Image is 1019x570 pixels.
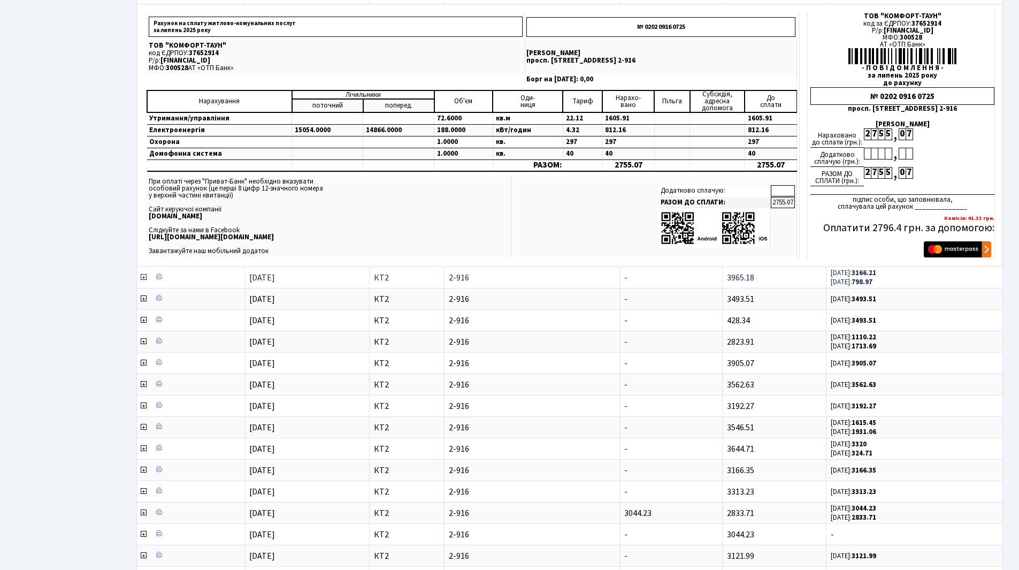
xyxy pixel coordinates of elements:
span: КТ2 [374,338,440,346]
span: 2-916 [449,295,615,303]
b: 3166.21 [852,268,876,278]
span: [DATE] [249,529,275,541]
b: [URL][DOMAIN_NAME][DOMAIN_NAME] [149,232,274,242]
div: за липень 2025 року [810,72,994,79]
td: 40 [563,148,602,160]
p: Р/р: [149,57,523,64]
div: МФО: [810,34,994,41]
b: 3121.99 [852,551,876,561]
span: 300528 [900,33,922,42]
img: Masterpass [924,241,991,257]
span: 2-916 [449,423,615,432]
div: до рахунку [810,80,994,87]
span: [DATE] [249,486,275,498]
td: Лічильники [292,90,434,99]
p: № 0202 0916 0725 [526,17,795,37]
span: [FINANCIAL_ID] [884,26,933,35]
b: Комісія: 41.33 грн. [944,214,994,222]
p: ТОВ "КОМФОРТ-ТАУН" [149,42,523,49]
small: [DATE]: [831,268,876,278]
td: Оди- ниця [493,90,563,112]
td: Тариф [563,90,602,112]
span: - [624,336,627,348]
div: [PERSON_NAME] [810,121,994,128]
span: [DATE] [249,400,275,412]
span: КТ2 [374,316,440,325]
span: 2-916 [449,530,615,539]
span: - [624,400,627,412]
span: 37652914 [911,19,941,28]
span: КТ2 [374,488,440,496]
td: 812.16 [602,125,654,136]
span: 3546.51 [727,422,754,434]
span: [DATE] [249,336,275,348]
td: 4.32 [563,125,602,136]
span: 3644.71 [727,443,754,455]
span: [DATE] [249,272,275,284]
b: 798.97 [852,277,872,287]
b: 3192.27 [852,401,876,411]
span: [DATE] [249,443,275,455]
span: [DATE] [249,293,275,305]
p: просп. [STREET_ADDRESS] 2-916 [526,57,795,64]
div: 7 [906,128,913,140]
td: 22.12 [563,112,602,125]
small: [DATE]: [831,449,872,458]
div: 5 [885,167,892,179]
span: КТ2 [374,530,440,539]
td: Нарахо- вано [602,90,654,112]
span: 2-916 [449,488,615,496]
span: [DATE] [249,422,275,434]
td: Електроенергія [147,125,292,136]
td: Субсидія, адресна допомога [690,90,745,112]
small: [DATE]: [831,487,876,497]
td: Домофонна система [147,148,292,160]
span: 3493.51 [727,293,754,305]
td: Нарахування [147,90,292,112]
div: - П О В І Д О М Л Е Н Н Я - [810,65,994,72]
div: Р/р: [810,27,994,34]
b: 1931.06 [852,427,876,437]
td: РАЗОМ: [493,160,602,171]
b: 3044.23 [852,504,876,513]
span: 3313.23 [727,486,754,498]
div: , [892,148,899,160]
small: [DATE]: [831,359,876,368]
span: 3121.99 [727,550,754,562]
td: 14866.0000 [363,125,434,136]
td: 2755.07 [602,160,654,171]
div: Нараховано до сплати (грн.): [810,128,864,148]
small: [DATE]: [831,316,876,325]
div: 2 [864,128,871,140]
td: 1.0000 [434,148,493,160]
div: АТ «ОТП Банк» [810,41,994,48]
td: 297 [745,136,796,148]
td: 15054.0000 [292,125,363,136]
span: [DATE] [249,550,275,562]
div: 5 [878,167,885,179]
span: 3905.07 [727,358,754,369]
span: - [624,486,627,498]
td: 188.0000 [434,125,493,136]
span: КТ2 [374,552,440,560]
td: До cплати [745,90,796,112]
div: 2 [864,167,871,179]
b: 1110.22 [852,332,876,342]
div: підпис особи, що заповнювала, сплачувала цей рахунок ______________ [810,194,994,210]
span: КТ2 [374,445,440,453]
div: 0 [899,167,906,179]
span: [DATE] [249,358,275,369]
div: 7 [871,128,878,140]
td: 297 [563,136,602,148]
b: 3493.51 [852,316,876,325]
p: Рахунок на сплату житлово-комунальних послуг за липень 2025 року [149,17,523,37]
span: КТ2 [374,423,440,432]
span: - [624,358,627,369]
div: 7 [906,167,913,179]
small: [DATE]: [831,551,876,561]
b: 3313.23 [852,487,876,497]
span: КТ2 [374,359,440,368]
span: 3044.23 [624,507,652,519]
b: 3905.07 [852,359,876,368]
span: 2833.71 [727,507,754,519]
